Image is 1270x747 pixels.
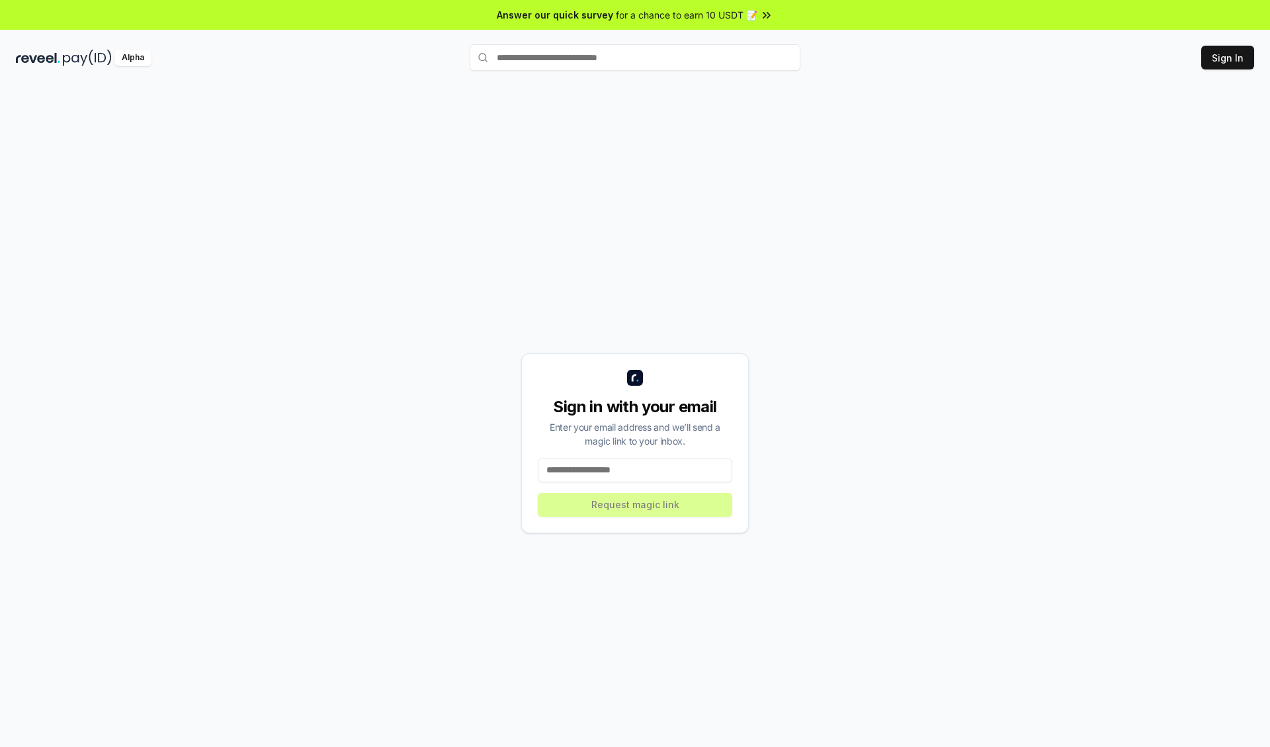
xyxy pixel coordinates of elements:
img: reveel_dark [16,50,60,66]
div: Alpha [114,50,151,66]
img: pay_id [63,50,112,66]
div: Enter your email address and we’ll send a magic link to your inbox. [538,420,732,448]
button: Sign In [1201,46,1254,69]
span: for a chance to earn 10 USDT 📝 [616,8,757,22]
div: Sign in with your email [538,396,732,417]
span: Answer our quick survey [497,8,613,22]
img: logo_small [627,370,643,386]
